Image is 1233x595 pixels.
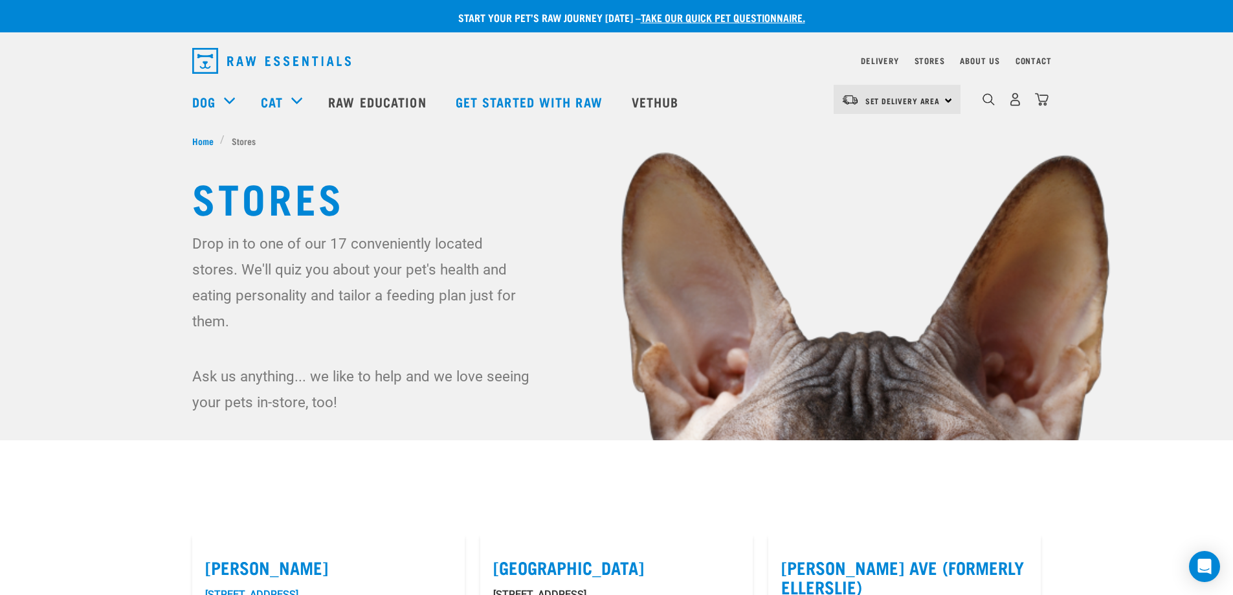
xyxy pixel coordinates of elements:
[192,230,532,334] p: Drop in to one of our 17 conveniently located stores. We'll quiz you about your pet's health and ...
[1016,58,1052,63] a: Contact
[493,557,740,578] label: [GEOGRAPHIC_DATA]
[865,98,940,103] span: Set Delivery Area
[443,76,619,128] a: Get started with Raw
[192,134,214,148] span: Home
[1189,551,1220,582] div: Open Intercom Messenger
[983,93,995,106] img: home-icon-1@2x.png
[960,58,999,63] a: About Us
[1008,93,1022,106] img: user.png
[861,58,898,63] a: Delivery
[841,94,859,106] img: van-moving.png
[192,48,351,74] img: Raw Essentials Logo
[192,134,221,148] a: Home
[205,557,452,578] label: [PERSON_NAME]
[192,363,532,415] p: Ask us anything... we like to help and we love seeing your pets in-store, too!
[1035,93,1049,106] img: home-icon@2x.png
[915,58,945,63] a: Stores
[261,92,283,111] a: Cat
[619,76,695,128] a: Vethub
[182,43,1052,79] nav: dropdown navigation
[192,92,216,111] a: Dog
[192,134,1041,148] nav: breadcrumbs
[315,76,442,128] a: Raw Education
[192,174,1041,220] h1: Stores
[641,14,805,20] a: take our quick pet questionnaire.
